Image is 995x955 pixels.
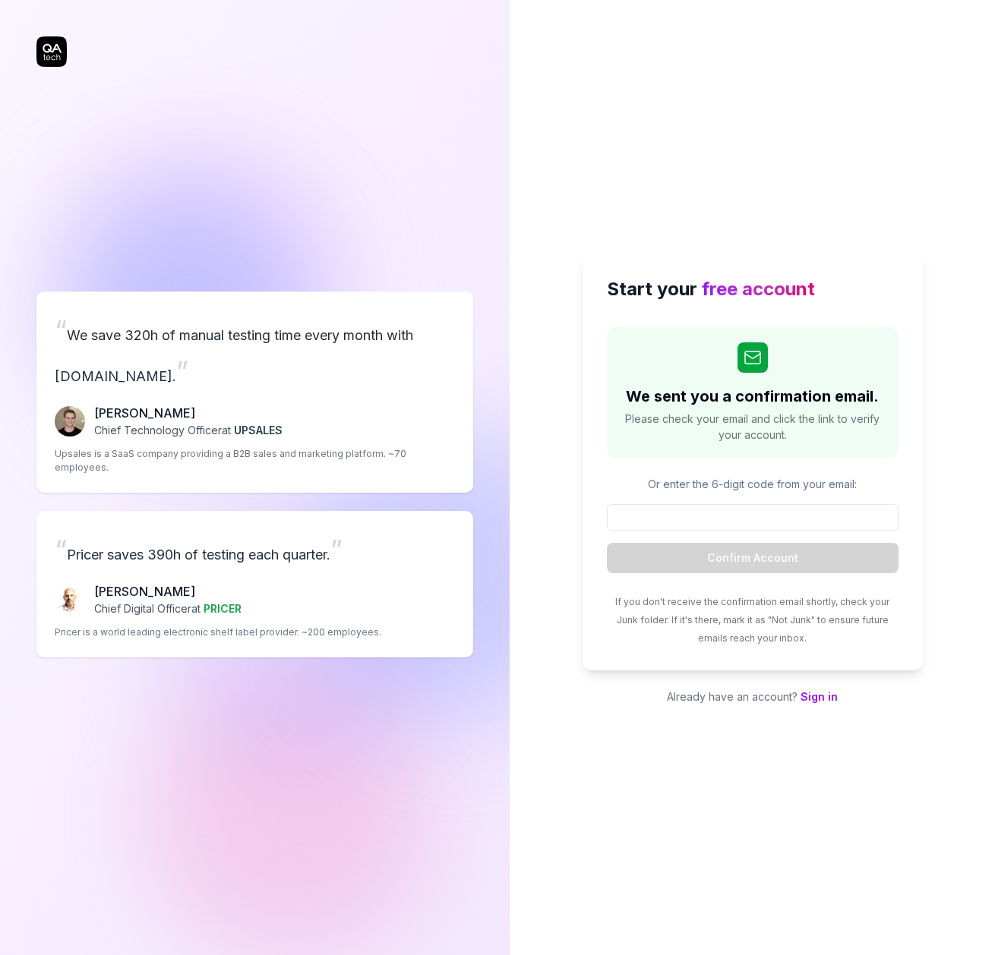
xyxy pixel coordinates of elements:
[583,689,923,704] p: Already have an account?
[55,585,85,615] img: Chris Chalkitis
[176,355,188,388] span: ”
[330,533,343,566] span: ”
[55,533,67,566] span: “
[94,404,283,422] p: [PERSON_NAME]
[234,424,283,437] span: UPSALES
[801,690,838,703] a: Sign in
[94,422,283,438] p: Chief Technology Officer at
[615,596,889,644] span: If you don't receive the confirmation email shortly, check your Junk folder. If it's there, mark ...
[36,511,473,657] a: “Pricer saves 390h of testing each quarter.”Chris Chalkitis[PERSON_NAME]Chief Digital Officerat P...
[94,600,242,616] p: Chief Digital Officer at
[55,447,455,474] p: Upsales is a SaaS company providing a B2B sales and marketing platform. ~70 employees.
[55,406,85,437] img: Fredrik Seidl
[626,385,879,408] h2: We sent you a confirmation email.
[622,411,883,443] span: Please check your email and click the link to verify your account.
[702,278,815,300] span: free account
[55,626,381,639] p: Pricer is a world leading electronic shelf label provider. ~200 employees.
[204,602,242,615] span: PRICER
[607,276,899,303] h2: Start your
[607,476,899,492] p: Or enter the 6-digit code from your email:
[55,310,455,392] p: We save 320h of manual testing time every month with [DOMAIN_NAME].
[55,314,67,347] span: “
[607,543,899,573] button: Confirm Account
[36,292,473,493] a: “We save 320h of manual testing time every month with [DOMAIN_NAME].”Fredrik Seidl[PERSON_NAME]Ch...
[94,582,242,600] p: [PERSON_NAME]
[55,529,455,570] p: Pricer saves 390h of testing each quarter.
